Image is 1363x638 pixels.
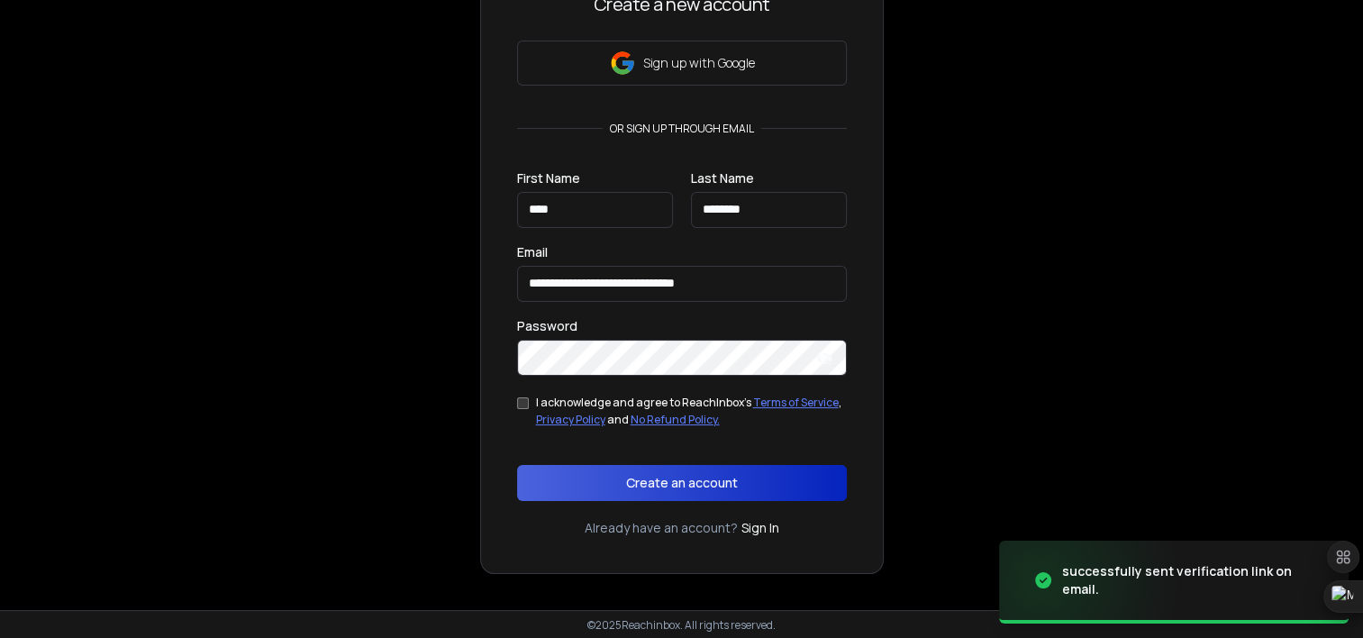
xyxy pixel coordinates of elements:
label: Last Name [691,172,754,185]
label: Email [517,246,548,259]
img: image [999,527,1179,634]
label: First Name [517,172,580,185]
a: Privacy Policy [536,412,605,427]
label: Password [517,320,577,333]
div: I acknowledge and agree to ReachInbox's , and [536,394,847,429]
p: or sign up through email [603,122,761,136]
a: No Refund Policy. [631,412,720,427]
button: Create an account [517,465,847,501]
p: Sign up with Google [643,54,755,72]
a: Sign In [741,519,779,537]
p: © 2025 Reachinbox. All rights reserved. [587,618,776,633]
p: Already have an account? [585,519,738,537]
a: Terms of Service [753,395,839,410]
button: Sign up with Google [517,41,847,86]
div: successfully sent verification link on email. [1062,562,1327,598]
